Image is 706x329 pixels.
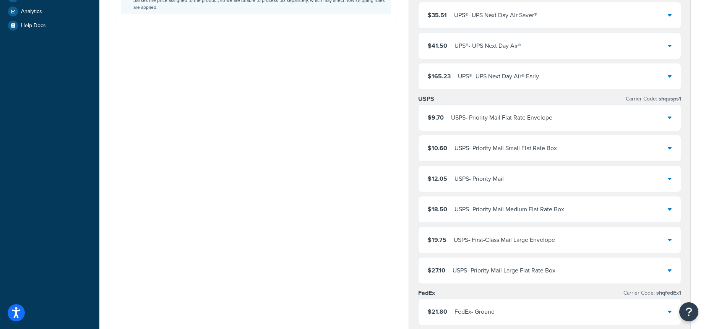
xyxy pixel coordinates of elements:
[626,94,681,104] p: Carrier Code:
[428,307,447,316] span: $21.80
[21,8,42,15] span: Analytics
[428,113,444,122] span: $9.70
[453,265,555,276] div: USPS - Priority Mail Large Flat Rate Box
[428,41,447,50] span: $41.50
[454,41,521,51] div: UPS® - UPS Next Day Air®
[655,289,681,297] span: shqfedEx1
[623,288,681,298] p: Carrier Code:
[428,144,447,152] span: $10.60
[454,306,495,317] div: FedEx - Ground
[428,205,447,214] span: $18.50
[428,11,447,19] span: $35.51
[418,289,435,297] h3: FedEx
[428,174,447,183] span: $12.05
[6,19,94,32] a: Help Docs
[428,72,451,81] span: $165.23
[454,10,537,21] div: UPS® - UPS Next Day Air Saver®
[21,23,46,29] span: Help Docs
[451,112,552,123] div: USPS - Priority Mail Flat Rate Envelope
[454,143,557,154] div: USPS - Priority Mail Small Flat Rate Box
[454,235,555,245] div: USPS - First-Class Mail Large Envelope
[657,95,681,103] span: shqusps1
[458,71,539,82] div: UPS® - UPS Next Day Air® Early
[6,5,94,18] a: Analytics
[428,235,446,244] span: $19.75
[454,173,504,184] div: USPS - Priority Mail
[428,266,445,275] span: $27.10
[679,302,698,321] button: Open Resource Center
[418,95,434,103] h3: USPS
[454,204,564,215] div: USPS - Priority Mail Medium Flat Rate Box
